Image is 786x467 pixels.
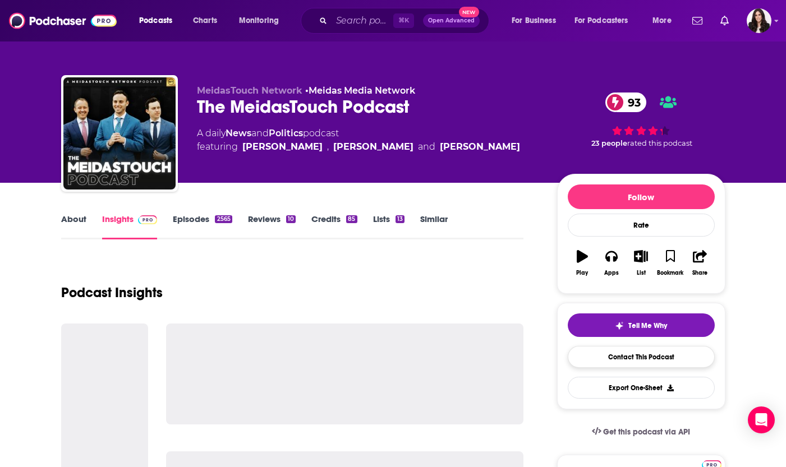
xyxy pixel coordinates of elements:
span: and [251,128,269,138]
a: InsightsPodchaser Pro [102,214,158,239]
button: Bookmark [656,243,685,283]
span: 23 people [591,139,627,147]
a: Ben Meiselas [440,140,520,154]
a: About [61,214,86,239]
span: Get this podcast via API [603,427,690,437]
div: 10 [286,215,296,223]
span: 93 [617,93,646,112]
span: rated this podcast [627,139,692,147]
div: 2565 [215,215,232,223]
a: Show notifications dropdown [716,11,733,30]
a: Meidas Media Network [309,85,415,96]
div: Open Intercom Messenger [748,406,775,433]
a: Politics [269,128,303,138]
button: Show profile menu [747,8,771,33]
button: Open AdvancedNew [423,14,480,27]
a: Episodes2565 [173,214,232,239]
button: Follow [568,184,715,209]
a: Brett Meiselas [333,140,413,154]
a: Similar [420,214,448,239]
span: For Podcasters [574,13,628,29]
button: open menu [231,12,293,30]
button: List [626,243,655,283]
a: Reviews10 [248,214,296,239]
div: Apps [604,270,619,276]
span: featuring [197,140,520,154]
span: Monitoring [239,13,279,29]
span: Tell Me Why [628,321,667,330]
div: Share [692,270,707,276]
a: News [226,128,251,138]
div: Bookmark [657,270,683,276]
div: 85 [346,215,357,223]
span: , [327,140,329,154]
a: Contact This Podcast [568,346,715,368]
a: 93 [605,93,646,112]
button: open menu [567,12,645,30]
img: The MeidasTouch Podcast [63,77,176,189]
span: Charts [193,13,217,29]
span: For Business [512,13,556,29]
span: New [459,7,479,17]
a: Jordy Meiselas [242,140,323,154]
h1: Podcast Insights [61,284,163,301]
button: open menu [131,12,187,30]
img: Podchaser - Follow, Share and Rate Podcasts [9,10,117,31]
button: Apps [597,243,626,283]
a: Get this podcast via API [583,418,700,446]
a: Credits85 [311,214,357,239]
span: MeidasTouch Network [197,85,302,96]
button: Play [568,243,597,283]
div: Search podcasts, credits, & more... [311,8,500,34]
a: Charts [186,12,224,30]
span: • [305,85,415,96]
button: open menu [504,12,570,30]
span: Podcasts [139,13,172,29]
div: 13 [396,215,405,223]
div: Rate [568,214,715,237]
span: and [418,140,435,154]
img: tell me why sparkle [615,321,624,330]
button: tell me why sparkleTell Me Why [568,313,715,337]
div: A daily podcast [197,127,520,154]
span: Logged in as RebeccaShapiro [747,8,771,33]
img: User Profile [747,8,771,33]
button: Export One-Sheet [568,377,715,399]
div: Play [576,270,588,276]
img: Podchaser Pro [138,215,158,224]
span: ⌘ K [393,13,414,28]
a: Lists13 [373,214,405,239]
input: Search podcasts, credits, & more... [332,12,393,30]
span: Open Advanced [428,18,475,24]
button: Share [685,243,714,283]
a: Show notifications dropdown [688,11,707,30]
div: List [637,270,646,276]
span: More [652,13,672,29]
button: open menu [645,12,686,30]
div: 93 23 peoplerated this podcast [557,85,725,155]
